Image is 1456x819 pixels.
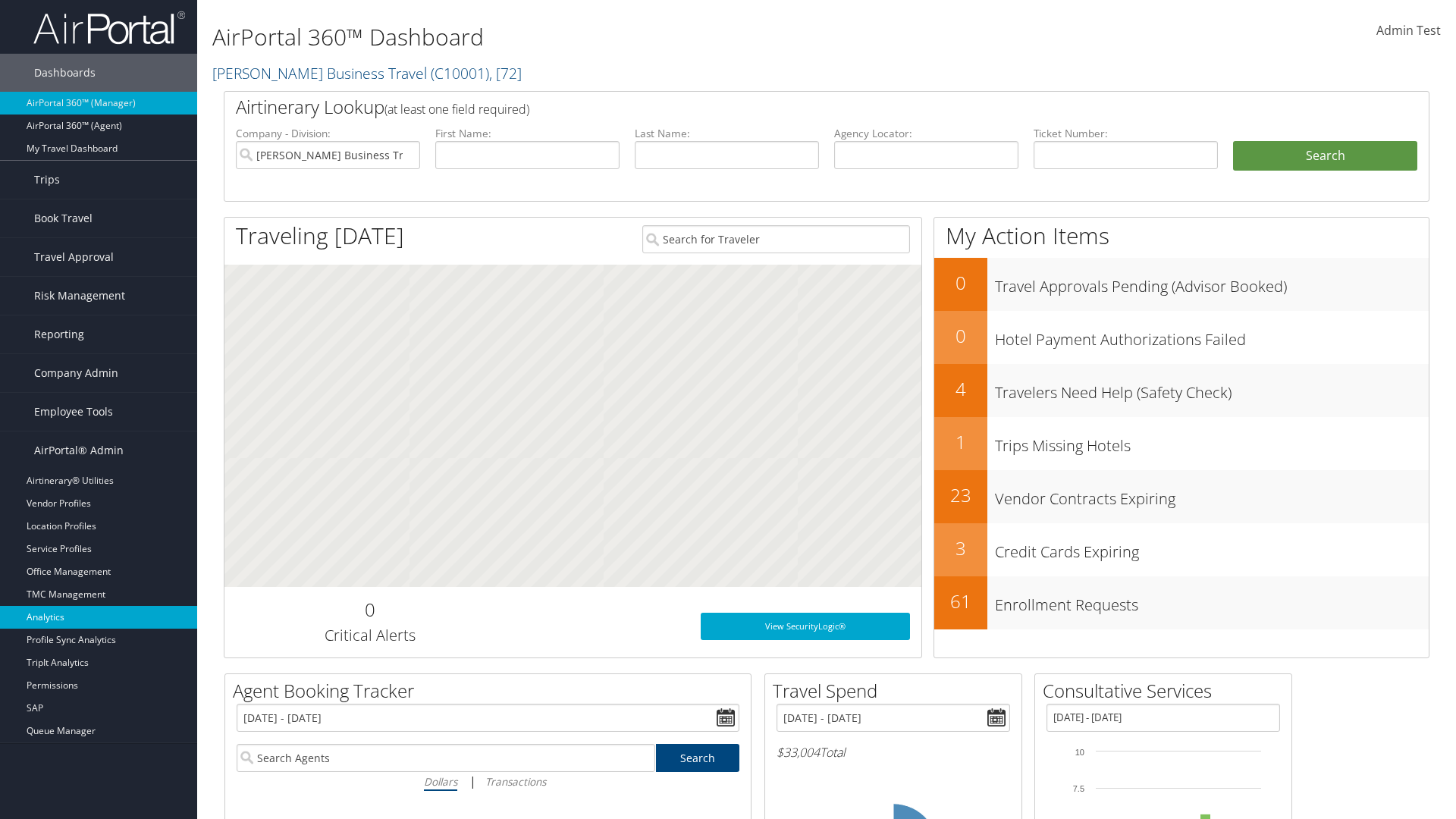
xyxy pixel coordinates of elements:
[34,393,113,431] span: Employee Tools
[212,21,1031,53] h1: AirPortal 360™ Dashboard
[34,54,96,92] span: Dashboards
[934,270,987,296] h2: 0
[656,744,740,772] a: Search
[236,597,504,623] h2: 0
[1034,126,1218,141] label: Ticket Number:
[773,678,1021,704] h2: Travel Spend
[995,375,1429,403] h3: Travelers Need Help (Safety Check)
[834,126,1018,141] label: Agency Locator:
[34,431,124,469] span: AirPortal® Admin
[934,535,987,561] h2: 3
[995,534,1429,563] h3: Credit Cards Expiring
[34,238,114,276] span: Travel Approval
[642,225,910,253] input: Search for Traveler
[489,63,522,83] span: , [ 72 ]
[934,588,987,614] h2: 61
[1376,8,1441,55] a: Admin Test
[384,101,529,118] span: (at least one field required)
[435,126,620,141] label: First Name:
[1075,748,1084,757] tspan: 10
[995,322,1429,350] h3: Hotel Payment Authorizations Failed
[431,63,489,83] span: ( C10001 )
[934,523,1429,576] a: 3Credit Cards Expiring
[995,428,1429,457] h3: Trips Missing Hotels
[34,277,125,315] span: Risk Management
[934,470,1429,523] a: 23Vendor Contracts Expiring
[934,311,1429,364] a: 0Hotel Payment Authorizations Failed
[34,315,84,353] span: Reporting
[212,63,522,83] a: [PERSON_NAME] Business Travel
[934,429,987,455] h2: 1
[34,354,118,392] span: Company Admin
[34,199,93,237] span: Book Travel
[995,587,1429,616] h3: Enrollment Requests
[236,94,1317,120] h2: Airtinerary Lookup
[1073,784,1084,793] tspan: 7.5
[236,220,404,252] h1: Traveling [DATE]
[934,376,987,402] h2: 4
[1043,678,1291,704] h2: Consultative Services
[934,576,1429,629] a: 61Enrollment Requests
[34,161,60,199] span: Trips
[236,625,504,646] h3: Critical Alerts
[995,268,1429,297] h3: Travel Approvals Pending (Advisor Booked)
[485,774,546,789] i: Transactions
[237,772,739,791] div: |
[934,417,1429,470] a: 1Trips Missing Hotels
[934,258,1429,311] a: 0Travel Approvals Pending (Advisor Booked)
[236,126,420,141] label: Company - Division:
[635,126,819,141] label: Last Name:
[33,10,185,45] img: airportal-logo.png
[934,323,987,349] h2: 0
[424,774,457,789] i: Dollars
[1233,141,1417,171] button: Search
[995,481,1429,510] h3: Vendor Contracts Expiring
[777,744,820,761] span: $33,004
[1376,22,1441,39] span: Admin Test
[934,364,1429,417] a: 4Travelers Need Help (Safety Check)
[237,744,655,772] input: Search Agents
[701,613,910,640] a: View SecurityLogic®
[777,744,1010,761] h6: Total
[233,678,751,704] h2: Agent Booking Tracker
[934,220,1429,252] h1: My Action Items
[934,482,987,508] h2: 23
